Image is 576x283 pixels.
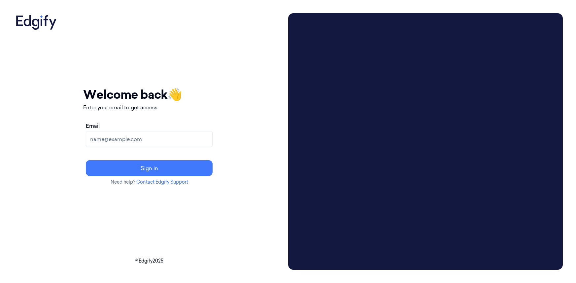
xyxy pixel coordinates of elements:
h1: Welcome back 👋 [83,86,215,103]
input: name@example.com [86,131,213,147]
p: Enter your email to get access [83,103,215,111]
button: Sign in [86,160,213,176]
p: © Edgify 2025 [13,258,286,265]
label: Email [86,122,100,130]
a: Contact Edgify Support [136,179,188,185]
p: Need help? [83,179,215,186]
